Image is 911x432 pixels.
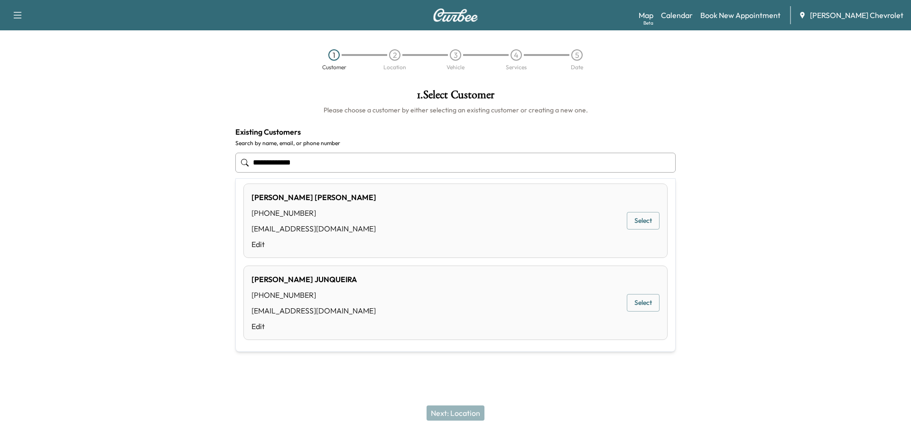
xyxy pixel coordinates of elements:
[251,321,376,332] a: Edit
[661,9,693,21] a: Calendar
[639,9,653,21] a: MapBeta
[328,49,340,61] div: 1
[235,105,676,115] h6: Please choose a customer by either selecting an existing customer or creating a new one.
[810,9,903,21] span: [PERSON_NAME] Chevrolet
[506,64,527,70] div: Services
[251,192,376,203] div: [PERSON_NAME] [PERSON_NAME]
[251,207,376,219] div: [PHONE_NUMBER]
[450,49,461,61] div: 3
[511,49,522,61] div: 4
[251,239,376,250] a: Edit
[627,294,660,312] button: Select
[235,126,676,138] h4: Existing Customers
[235,139,676,147] label: Search by name, email, or phone number
[383,64,406,70] div: Location
[700,9,781,21] a: Book New Appointment
[251,223,376,234] div: [EMAIL_ADDRESS][DOMAIN_NAME]
[235,89,676,105] h1: 1 . Select Customer
[389,49,400,61] div: 2
[627,212,660,230] button: Select
[251,274,376,285] div: [PERSON_NAME] JUNQUEIRA
[433,9,478,22] img: Curbee Logo
[322,64,346,70] div: Customer
[251,289,376,301] div: [PHONE_NUMBER]
[251,305,376,316] div: [EMAIL_ADDRESS][DOMAIN_NAME]
[643,19,653,27] div: Beta
[571,49,583,61] div: 5
[446,64,465,70] div: Vehicle
[571,64,583,70] div: Date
